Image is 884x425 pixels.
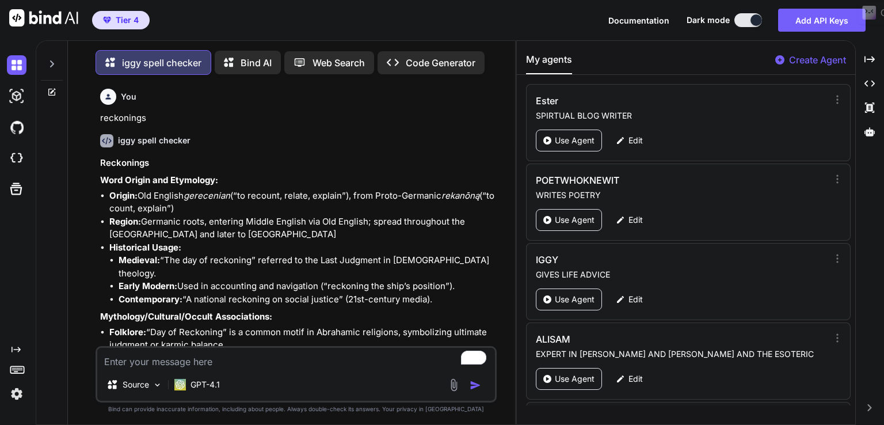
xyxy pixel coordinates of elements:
h3: IGGY [536,253,740,267]
p: Edit [628,214,643,226]
strong: Contemporary: [119,294,182,305]
p: Code Generator [406,56,475,70]
h6: iggy spell checker [118,135,190,146]
span: Tier 4 [116,14,139,26]
strong: Origin: [109,190,138,201]
p: GPT-4.1 [190,379,220,390]
h3: Reckonings [100,157,494,170]
img: darkAi-studio [7,86,26,106]
textarea: To enrich screen reader interactions, please activate Accessibility in Grammarly extension settings [97,348,495,369]
p: iggy spell checker [122,56,201,70]
p: Use Agent [555,135,595,146]
p: reckonings [100,112,494,125]
p: Bind AI [241,56,272,70]
p: Use Agent [555,294,595,305]
li: “Day of Reckoning” is a common motif in Abrahamic religions, symbolizing ultimate judgment or kar... [109,326,494,352]
p: Create Agent [789,53,846,67]
img: Pick Models [153,380,162,390]
img: githubDark [7,117,26,137]
p: GIVES LIFE ADVICE [536,269,828,280]
img: cloudideIcon [7,149,26,168]
strong: Region: [109,216,141,227]
p: SPIRTUAL BLOG WRITER [536,110,828,122]
li: Used in accounting and navigation (“reckoning the ship’s position”). [119,280,494,293]
p: Bind can provide inaccurate information, including about people. Always double-check its answers.... [96,405,497,413]
p: Edit [628,135,643,146]
img: icon [470,380,481,391]
span: Dark mode [687,14,730,26]
em: rekanōną [441,190,479,201]
img: premium [103,17,111,24]
button: premiumTier 4 [92,11,150,29]
li: Old English (“to recount, relate, explain”), from Proto-Germanic (“to count, explain”) [109,189,494,215]
img: attachment [447,378,460,392]
strong: Folklore: [109,327,146,337]
img: GPT-4.1 [174,379,186,390]
button: Documentation [608,14,669,26]
h3: Ester [536,94,740,108]
p: Source [123,379,149,390]
p: Edit [628,373,643,385]
img: darkChat [7,55,26,75]
li: “The day of reckoning” referred to the Last Judgment in [DEMOGRAPHIC_DATA] theology. [119,254,494,280]
p: Edit [628,294,643,305]
img: Bind AI [9,9,78,26]
strong: Historical Usage: [109,242,181,253]
button: Add API Keys [778,9,866,32]
em: gerecenian [184,190,230,201]
p: Web Search [313,56,365,70]
h3: ALISAM [536,332,740,346]
p: Use Agent [555,373,595,385]
img: settings [7,384,26,404]
button: My agents [526,52,572,74]
strong: Medieval: [119,255,160,265]
h6: You [121,91,136,103]
h3: POETWHOKNEWIT [536,173,740,187]
li: Germanic roots, entering Middle English via Old English; spread throughout the [GEOGRAPHIC_DATA] ... [109,215,494,241]
strong: Word Origin and Etymology: [100,174,218,185]
li: “A national reckoning on social justice” (21st-century media). [119,293,494,306]
p: Use Agent [555,214,595,226]
span: Documentation [608,16,669,25]
strong: Mythology/Cultural/Occult Associations: [100,311,272,322]
p: WRITES POETRY [536,189,828,201]
p: EXPERT IN [PERSON_NAME] AND [PERSON_NAME] AND THE ESOTERIC [536,348,828,360]
strong: Early Modern: [119,280,177,291]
